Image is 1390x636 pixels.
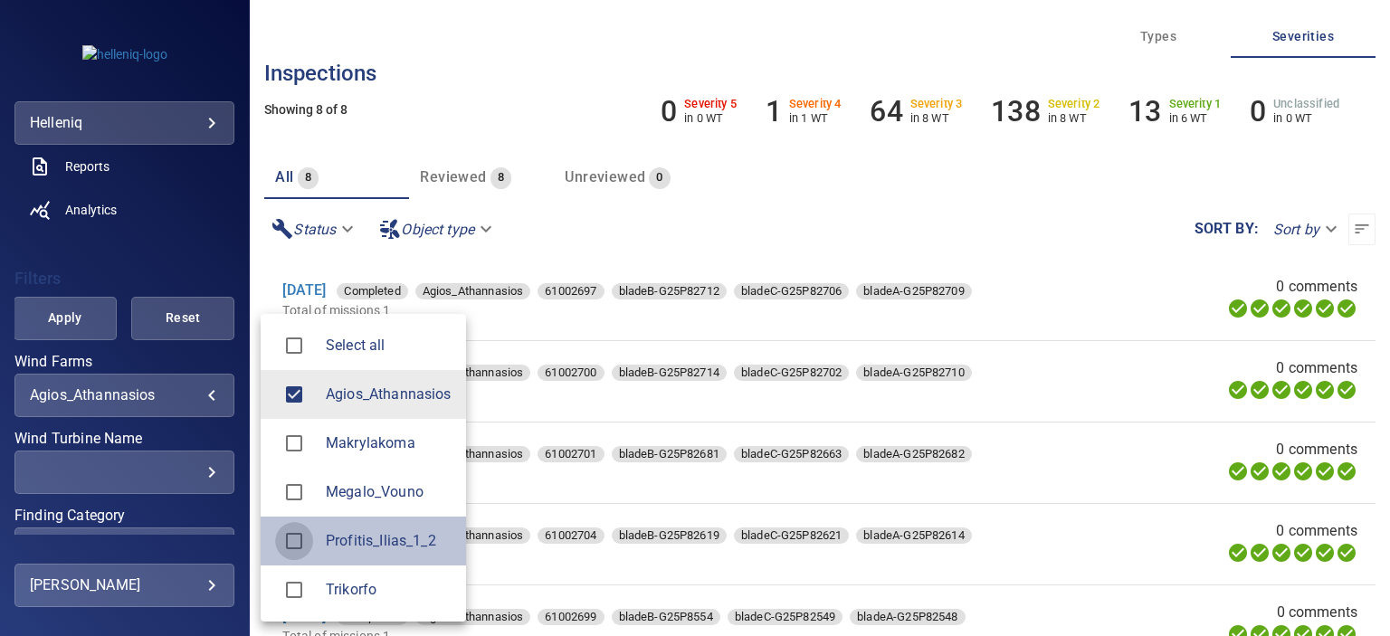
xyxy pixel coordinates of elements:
span: Profitis_Ilias_1_2 [326,530,452,552]
div: Wind Farms Agios_Athannasios [326,384,452,405]
span: Megalo_Vouno [275,473,313,511]
span: Trikorfo [326,579,452,601]
span: Makrylakoma [275,424,313,462]
div: Wind Farms Trikorfo [326,579,452,601]
span: Select all [326,335,452,356]
div: Wind Farms Profitis_Ilias_1_2 [326,530,452,552]
span: Makrylakoma [326,432,452,454]
span: Megalo_Vouno [326,481,452,503]
span: Trikorfo [275,571,313,609]
div: Wind Farms Megalo_Vouno [326,481,452,503]
ul: Agios_Athannasios [261,314,466,622]
span: Profitis_Ilias_1_2 [275,522,313,560]
div: Wind Farms Makrylakoma [326,432,452,454]
span: Agios_Athannasios [275,375,313,413]
span: Agios_Athannasios [326,384,452,405]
